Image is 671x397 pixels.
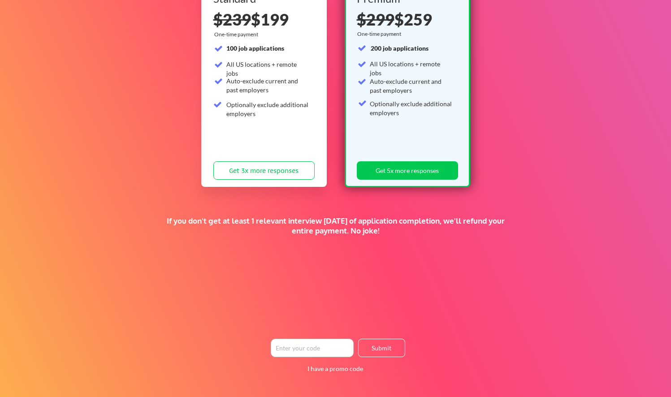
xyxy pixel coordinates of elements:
button: I have a promo code [302,363,368,374]
strong: 200 job applications [371,44,429,52]
div: All US locations + remote jobs [370,60,453,77]
div: One-time payment [357,30,404,38]
button: Submit [358,339,405,357]
div: All US locations + remote jobs [226,60,309,78]
div: Optionally exclude additional employers [370,99,453,117]
strong: 100 job applications [226,44,284,52]
div: $199 [213,11,315,27]
input: Enter your code [271,339,354,357]
div: $259 [357,11,455,27]
s: $239 [213,9,251,29]
div: If you don't get at least 1 relevant interview [DATE] of application completion, we'll refund you... [156,216,515,236]
button: Get 5x more responses [357,161,458,180]
s: $299 [357,9,394,29]
div: Auto-exclude current and past employers [370,77,453,95]
div: Optionally exclude additional employers [226,100,309,118]
div: Auto-exclude current and past employers [226,77,309,94]
button: Get 3x more responses [213,161,315,180]
div: One-time payment [214,31,261,38]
